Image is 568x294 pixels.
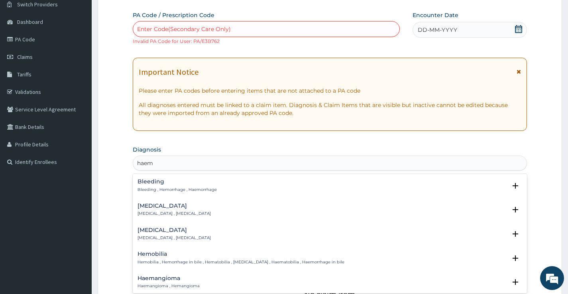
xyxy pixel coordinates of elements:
div: Enter Code(Secondary Care Only) [137,25,231,33]
p: Please enter PA codes before entering items that are not attached to a PA code [139,87,521,95]
i: open select status [511,229,520,239]
p: [MEDICAL_DATA] , [MEDICAL_DATA] [138,235,211,241]
span: We're online! [46,93,110,173]
img: d_794563401_company_1708531726252_794563401 [15,40,32,60]
h4: Haemangioma [138,275,200,281]
i: open select status [511,181,520,191]
div: Chat with us now [41,45,134,55]
p: [MEDICAL_DATA] , [MEDICAL_DATA] [138,211,211,216]
label: PA Code / Prescription Code [133,11,214,19]
h4: [MEDICAL_DATA] [138,203,211,209]
h1: Important Notice [139,68,199,76]
span: DD-MM-YYYY [418,26,457,34]
h4: [MEDICAL_DATA] [138,227,211,233]
small: Invalid PA Code for User: PA/E3B762 [133,38,220,44]
p: All diagnoses entered must be linked to a claim item. Diagnosis & Claim Items that are visible bu... [139,101,521,117]
i: open select status [511,277,520,287]
textarea: Type your message and hit 'Enter' [4,203,152,231]
h4: Hemobilia [138,251,344,257]
span: Dashboard [17,18,43,25]
p: Haemangioma , Hemangioma [138,283,200,289]
div: Minimize live chat window [131,4,150,23]
span: Switch Providers [17,1,58,8]
p: Hemobilia , Hemorrhage in bile , Hematobilia , [MEDICAL_DATA] , Haematobilia , Haemorrhage in bile [138,259,344,265]
span: Claims [17,53,33,60]
i: open select status [511,253,520,263]
i: open select status [511,205,520,214]
h4: Bleeding [138,179,217,185]
p: Bleeding , Hemorrhage , Haemorrhage [138,187,217,193]
label: Encounter Date [413,11,458,19]
span: Tariffs [17,71,31,78]
label: Diagnosis [133,146,161,154]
